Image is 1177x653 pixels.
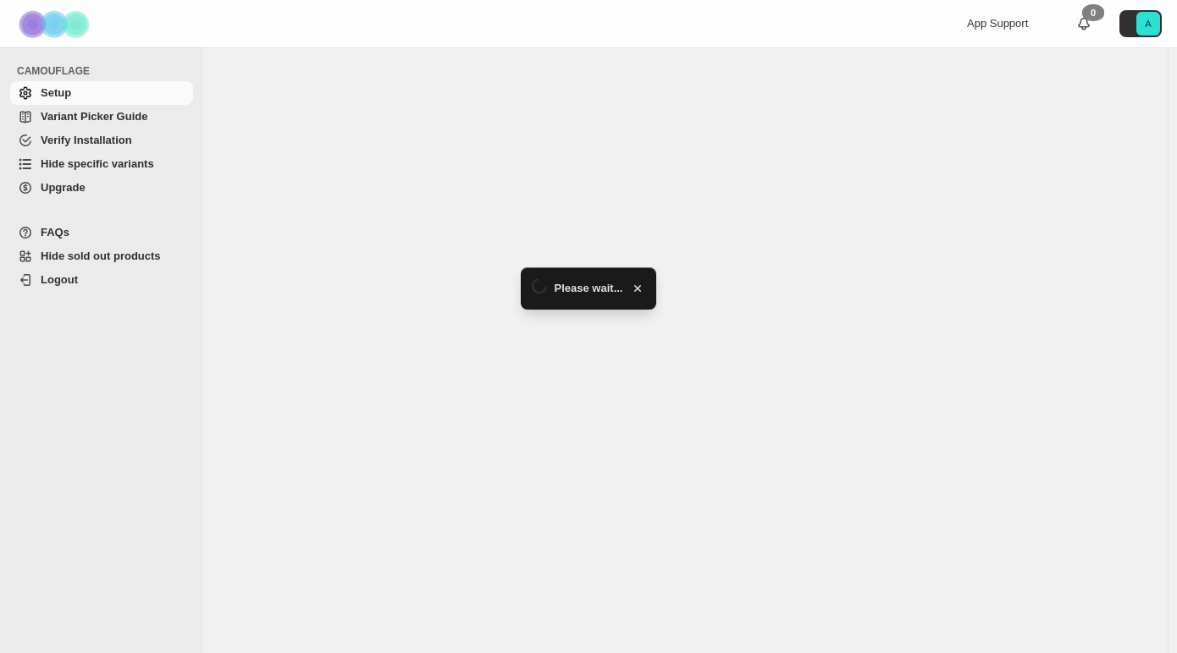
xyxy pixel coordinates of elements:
a: Hide specific variants [10,152,193,176]
img: Camouflage [14,1,98,47]
span: Verify Installation [41,134,132,146]
span: Variant Picker Guide [41,110,147,123]
a: FAQs [10,221,193,244]
a: Hide sold out products [10,244,193,268]
a: Variant Picker Guide [10,105,193,129]
span: Hide sold out products [41,250,161,262]
span: FAQs [41,226,69,239]
span: CAMOUFLAGE [17,64,195,78]
span: Upgrade [41,181,86,194]
span: Please wait... [555,280,623,297]
span: App Support [967,17,1028,30]
a: 0 [1075,15,1092,32]
div: 0 [1082,4,1104,21]
text: A [1145,19,1152,29]
span: Avatar with initials A [1136,12,1160,36]
a: Verify Installation [10,129,193,152]
a: Upgrade [10,176,193,200]
a: Setup [10,81,193,105]
a: Logout [10,268,193,292]
span: Logout [41,273,78,286]
span: Hide specific variants [41,157,154,170]
span: Setup [41,86,71,99]
button: Avatar with initials A [1119,10,1162,37]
